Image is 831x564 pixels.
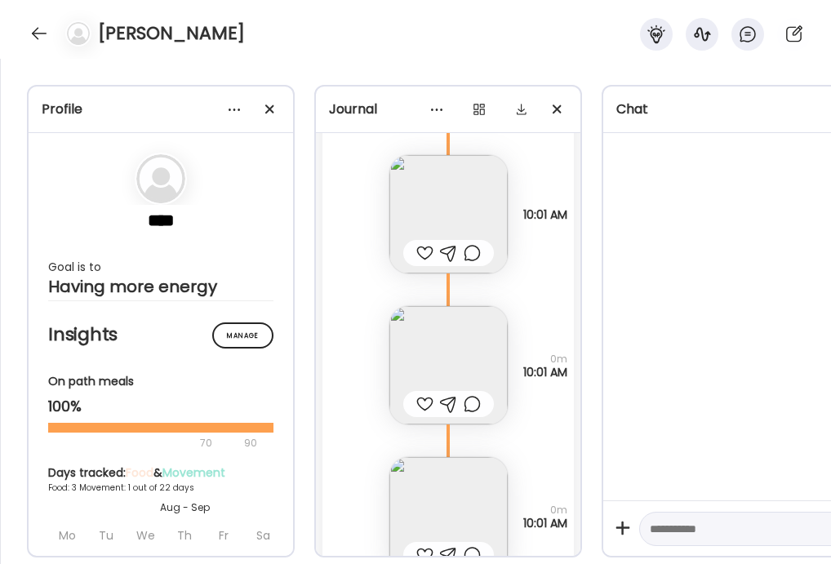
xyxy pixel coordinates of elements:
[48,500,321,515] div: Aug - Sep
[67,22,90,45] img: bg-avatar-default.svg
[284,522,320,549] div: Su
[206,522,242,549] div: Fr
[48,277,273,296] div: Having more energy
[389,155,508,273] img: images%2FSyrGBYAVVvbbqagpCtJKyRqPwrD3%2FaDNwI9TYFnIGKLftqxma%2FLdzZYp2CHIFzpwMnPkb7_240
[212,322,273,349] div: Manage
[523,517,567,530] span: 10:01 AM
[42,100,280,119] div: Profile
[523,504,567,517] span: 0m
[162,464,225,481] span: Movement
[88,522,124,549] div: Tu
[126,464,153,481] span: Food
[98,20,245,47] h4: [PERSON_NAME]
[245,522,281,549] div: Sa
[49,522,85,549] div: Mo
[48,257,273,277] div: Goal is to
[523,366,567,379] span: 10:01 AM
[48,433,239,453] div: 70
[48,464,321,482] div: Days tracked: &
[136,154,185,203] img: bg-avatar-default.svg
[523,208,567,221] span: 10:01 AM
[329,100,567,119] div: Journal
[48,322,273,347] h2: Insights
[167,522,202,549] div: Th
[48,373,273,390] div: On path meals
[389,306,508,424] img: images%2FSyrGBYAVVvbbqagpCtJKyRqPwrD3%2FDasczYF3ABi7rIU1ZnvY%2FDteQwswcxRS5EXO62iaS_240
[48,397,273,416] div: 100%
[523,353,567,366] span: 0m
[242,433,259,453] div: 90
[48,482,321,494] div: Food: 3 Movement: 1 out of 22 days
[127,522,163,549] div: We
